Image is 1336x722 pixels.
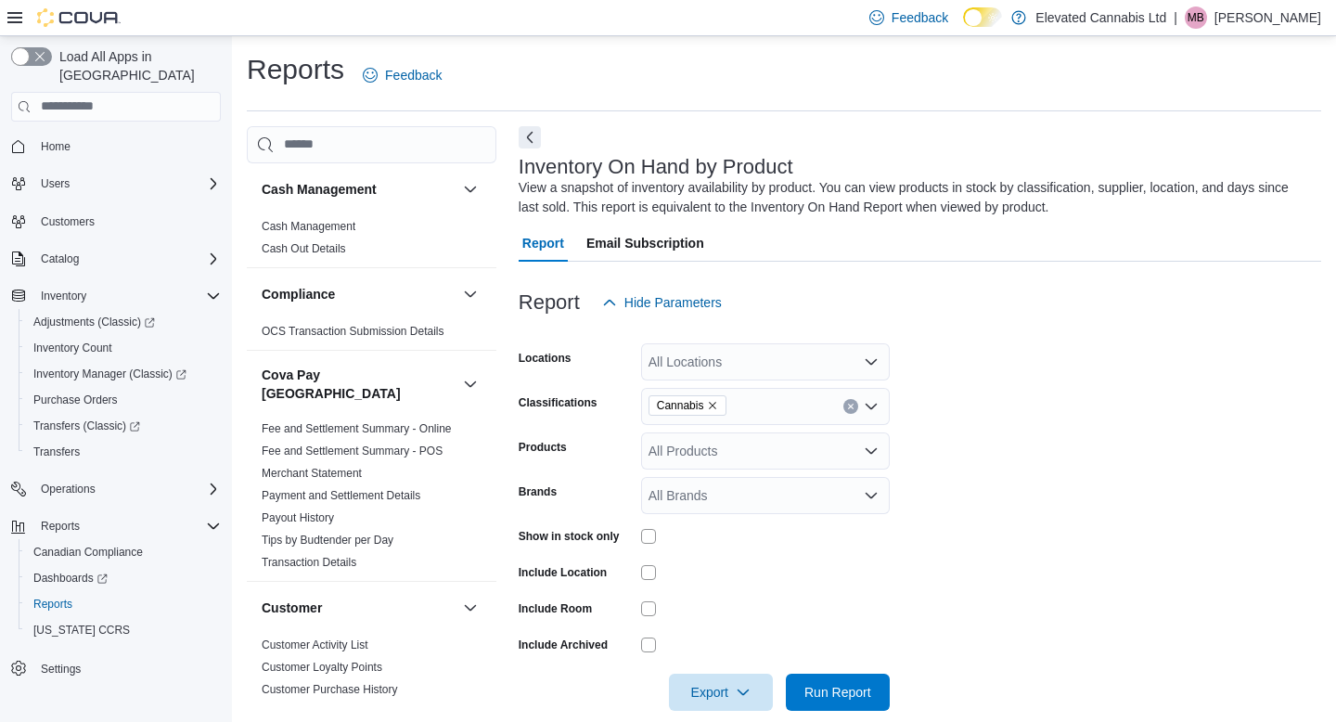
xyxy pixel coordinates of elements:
span: Inventory [41,289,86,303]
a: Transfers (Classic) [19,413,228,439]
label: Include Location [519,565,607,580]
a: Inventory Manager (Classic) [26,363,194,385]
button: Inventory Count [19,335,228,361]
span: Transaction Details [262,555,356,570]
span: Run Report [804,683,871,702]
span: Settings [33,656,221,679]
button: Open list of options [864,399,879,414]
span: Email Subscription [586,225,704,262]
button: Purchase Orders [19,387,228,413]
span: Users [41,176,70,191]
a: Fee and Settlement Summary - POS [262,445,443,458]
button: Reports [4,513,228,539]
span: Report [522,225,564,262]
a: Feedback [355,57,449,94]
span: Washington CCRS [26,619,221,641]
a: Adjustments (Classic) [26,311,162,333]
a: Merchant Statement [262,467,362,480]
button: Next [519,126,541,148]
span: Payout History [262,510,334,525]
label: Include Room [519,601,592,616]
span: Reports [33,515,221,537]
span: Transfers [33,445,80,459]
button: Clear input [843,399,858,414]
span: Reports [41,519,80,534]
span: Customers [41,214,95,229]
a: Dashboards [26,567,115,589]
a: Customer Purchase History [262,683,398,696]
button: Catalog [33,248,86,270]
span: Adjustments (Classic) [26,311,221,333]
span: Dark Mode [963,27,964,28]
span: Canadian Compliance [26,541,221,563]
span: MB [1188,6,1204,29]
span: Canadian Compliance [33,545,143,560]
button: Open list of options [864,444,879,458]
span: Fee and Settlement Summary - POS [262,444,443,458]
button: Inventory [33,285,94,307]
span: Purchase Orders [26,389,221,411]
button: Cova Pay [GEOGRAPHIC_DATA] [262,366,456,403]
button: Operations [4,476,228,502]
span: Inventory Count [33,341,112,355]
span: Dashboards [26,567,221,589]
span: Reports [26,593,221,615]
button: Compliance [262,285,456,303]
button: Customer [459,597,482,619]
span: Customer Loyalty Points [262,660,382,675]
span: Adjustments (Classic) [33,315,155,329]
span: Customer Queue [262,704,346,719]
h3: Report [519,291,580,314]
label: Include Archived [519,638,608,652]
span: Home [33,135,221,158]
p: | [1174,6,1177,29]
input: Dark Mode [963,7,1002,27]
span: Settings [41,662,81,677]
h3: Customer [262,599,322,617]
span: Reports [33,597,72,612]
a: Payment and Settlement Details [262,489,420,502]
a: Customer Loyalty Points [262,661,382,674]
span: Home [41,139,71,154]
a: Canadian Compliance [26,541,150,563]
div: Matthew Bolton [1185,6,1207,29]
p: [PERSON_NAME] [1214,6,1321,29]
a: Payout History [262,511,334,524]
label: Products [519,440,567,455]
button: Cash Management [262,180,456,199]
a: Fee and Settlement Summary - Online [262,422,452,435]
a: Transaction Details [262,556,356,569]
a: Purchase Orders [26,389,125,411]
button: Hide Parameters [595,284,729,321]
button: Compliance [459,283,482,305]
span: Catalog [41,251,79,266]
button: Operations [33,478,103,500]
span: Users [33,173,221,195]
span: Inventory Manager (Classic) [26,363,221,385]
a: Inventory Manager (Classic) [19,361,228,387]
button: Home [4,133,228,160]
span: Purchase Orders [33,393,118,407]
button: Open list of options [864,355,879,369]
button: Reports [19,591,228,617]
button: [US_STATE] CCRS [19,617,228,643]
a: [US_STATE] CCRS [26,619,137,641]
div: Cash Management [247,215,496,267]
a: Transfers (Classic) [26,415,148,437]
span: Transfers (Classic) [33,419,140,433]
button: Export [669,674,773,711]
button: Catalog [4,246,228,272]
span: Feedback [892,8,948,27]
h1: Reports [247,51,344,88]
p: Elevated Cannabis Ltd [1035,6,1166,29]
span: Customers [33,210,221,233]
a: Dashboards [19,565,228,591]
span: Catalog [33,248,221,270]
button: Cash Management [459,178,482,200]
button: Settings [4,654,228,681]
label: Show in stock only [519,529,620,544]
span: Export [680,674,762,711]
span: Load All Apps in [GEOGRAPHIC_DATA] [52,47,221,84]
a: Settings [33,658,88,680]
div: View a snapshot of inventory availability by product. You can view products in stock by classific... [519,178,1312,217]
